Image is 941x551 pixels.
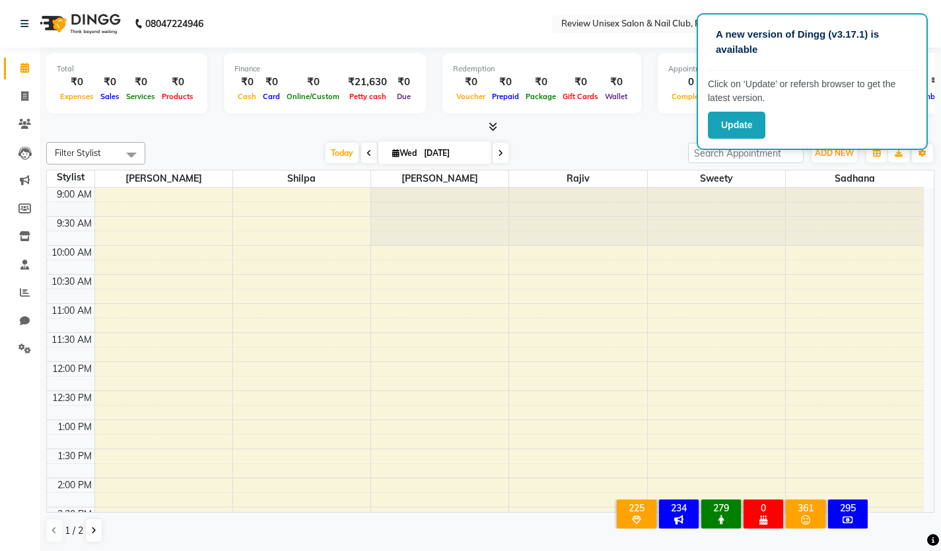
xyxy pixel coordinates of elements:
[234,75,260,90] div: ₹0
[95,170,232,187] span: [PERSON_NAME]
[47,170,94,184] div: Stylist
[234,92,260,101] span: Cash
[55,147,101,158] span: Filter Stylist
[602,92,631,101] span: Wallet
[389,148,420,158] span: Wed
[786,170,924,187] span: Sadhana
[453,75,489,90] div: ₹0
[283,75,343,90] div: ₹0
[145,5,203,42] b: 08047224946
[50,391,94,405] div: 12:30 PM
[97,75,123,90] div: ₹0
[283,92,343,101] span: Online/Custom
[489,75,522,90] div: ₹0
[234,63,415,75] div: Finance
[708,77,917,105] p: Click on ‘Update’ or refersh browser to get the latest version.
[602,75,631,90] div: ₹0
[489,92,522,101] span: Prepaid
[831,502,865,514] div: 295
[158,92,197,101] span: Products
[619,502,654,514] div: 225
[346,92,390,101] span: Petty cash
[123,92,158,101] span: Services
[509,170,646,187] span: Rajiv
[55,478,94,492] div: 2:00 PM
[343,75,392,90] div: ₹21,630
[522,92,559,101] span: Package
[746,502,781,514] div: 0
[708,112,765,139] button: Update
[668,63,832,75] div: Appointment
[668,92,713,101] span: Completed
[420,143,486,163] input: 2025-09-03
[559,75,602,90] div: ₹0
[815,148,854,158] span: ADD NEW
[49,246,94,260] div: 10:00 AM
[123,75,158,90] div: ₹0
[453,63,631,75] div: Redemption
[326,143,359,163] span: Today
[788,502,823,514] div: 361
[704,502,738,514] div: 279
[54,217,94,231] div: 9:30 AM
[49,333,94,347] div: 11:30 AM
[394,92,414,101] span: Due
[688,143,804,163] input: Search Appointment
[260,92,283,101] span: Card
[453,92,489,101] span: Voucher
[260,75,283,90] div: ₹0
[57,92,97,101] span: Expenses
[34,5,124,42] img: logo
[54,188,94,202] div: 9:00 AM
[392,75,415,90] div: ₹0
[97,92,123,101] span: Sales
[662,502,696,514] div: 234
[371,170,508,187] span: [PERSON_NAME]
[50,362,94,376] div: 12:00 PM
[716,27,909,57] p: A new version of Dingg (v3.17.1) is available
[55,449,94,463] div: 1:30 PM
[648,170,785,187] span: Sweety
[812,144,857,163] button: ADD NEW
[559,92,602,101] span: Gift Cards
[49,304,94,318] div: 11:00 AM
[233,170,370,187] span: Shilpa
[668,75,713,90] div: 0
[55,507,94,521] div: 2:30 PM
[49,275,94,289] div: 10:30 AM
[57,75,97,90] div: ₹0
[55,420,94,434] div: 1:00 PM
[158,75,197,90] div: ₹0
[57,63,197,75] div: Total
[522,75,559,90] div: ₹0
[65,524,83,538] span: 1 / 2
